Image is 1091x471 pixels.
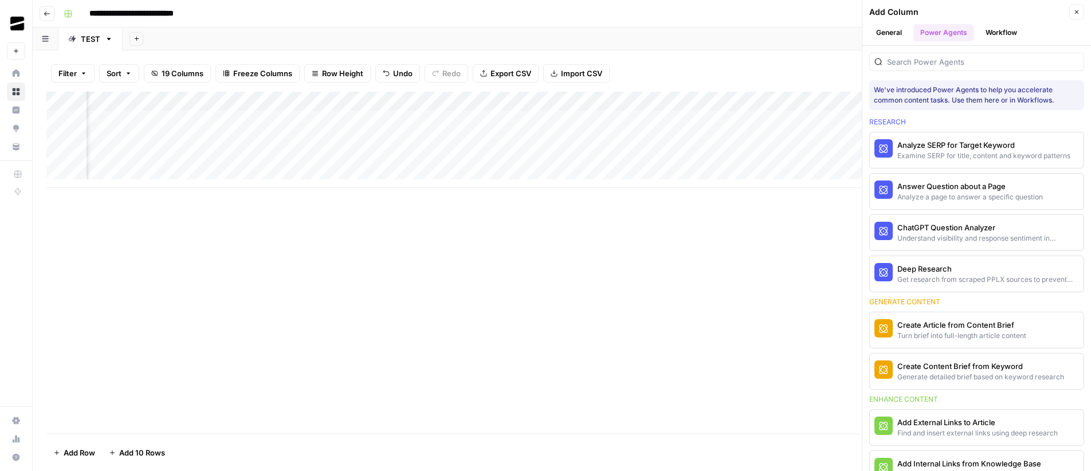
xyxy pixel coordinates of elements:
div: Analyze a page to answer a specific question [897,192,1043,202]
div: Research [869,117,1084,127]
div: Find and insert external links using deep research [897,428,1058,438]
div: Generate detailed brief based on keyword research [897,372,1064,382]
div: Deep Research [897,263,1079,274]
div: Analyze SERP for Target Keyword [897,139,1070,151]
span: Add Row [64,447,95,458]
div: ChatGPT Question Analyzer [897,222,1079,233]
button: Filter [51,64,95,83]
button: Undo [375,64,420,83]
a: TEST [58,28,123,50]
div: Turn brief into full-length article content [897,331,1026,341]
button: Help + Support [7,448,25,466]
div: We've introduced Power Agents to help you accelerate common content tasks. Use them here or in Wo... [874,85,1080,105]
button: Power Agents [913,24,974,41]
input: Search Power Agents [887,56,1079,68]
a: Settings [7,411,25,430]
button: Row Height [304,64,371,83]
a: Your Data [7,138,25,156]
span: Redo [442,68,461,79]
button: Import CSV [543,64,610,83]
a: Usage [7,430,25,448]
a: Insights [7,101,25,119]
button: Redo [425,64,468,83]
span: Freeze Columns [233,68,292,79]
button: Add 10 Rows [102,443,172,462]
div: Get research from scraped PPLX sources to prevent source [MEDICAL_DATA] [897,274,1079,285]
div: Add External Links to Article [897,417,1058,428]
button: Sort [99,64,139,83]
div: Generate content [869,297,1084,307]
span: Filter [58,68,77,79]
span: Sort [107,68,121,79]
button: Freeze Columns [215,64,300,83]
span: Row Height [322,68,363,79]
div: Enhance content [869,394,1084,405]
button: ChatGPT Question AnalyzerUnderstand visibility and response sentiment in ChatGPT [870,215,1084,250]
span: Add 10 Rows [119,447,165,458]
div: Create Article from Content Brief [897,319,1026,331]
button: Create Content Brief from KeywordGenerate detailed brief based on keyword research [870,354,1084,389]
button: General [869,24,909,41]
a: Home [7,64,25,83]
button: Create Article from Content BriefTurn brief into full-length article content [870,312,1084,348]
button: Add External Links to ArticleFind and insert external links using deep research [870,410,1084,445]
span: Export CSV [490,68,531,79]
div: Examine SERP for title, content and keyword patterns [897,151,1070,161]
span: Import CSV [561,68,602,79]
button: Answer Question about a PageAnalyze a page to answer a specific question [870,174,1084,209]
button: Workspace: OGM [7,9,25,38]
div: Add Internal Links from Knowledge Base [897,458,1061,469]
div: TEST [81,33,100,45]
button: 19 Columns [144,64,211,83]
button: Analyze SERP for Target KeywordExamine SERP for title, content and keyword patterns [870,132,1084,168]
button: Workflow [979,24,1024,41]
a: Browse [7,83,25,101]
span: Undo [393,68,413,79]
button: Add Row [46,443,102,462]
button: Export CSV [473,64,539,83]
img: OGM Logo [7,13,28,34]
div: Create Content Brief from Keyword [897,360,1064,372]
div: Understand visibility and response sentiment in ChatGPT [897,233,1079,244]
button: Deep ResearchGet research from scraped PPLX sources to prevent source [MEDICAL_DATA] [870,256,1084,292]
a: Opportunities [7,119,25,138]
div: Answer Question about a Page [897,180,1043,192]
span: 19 Columns [162,68,203,79]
